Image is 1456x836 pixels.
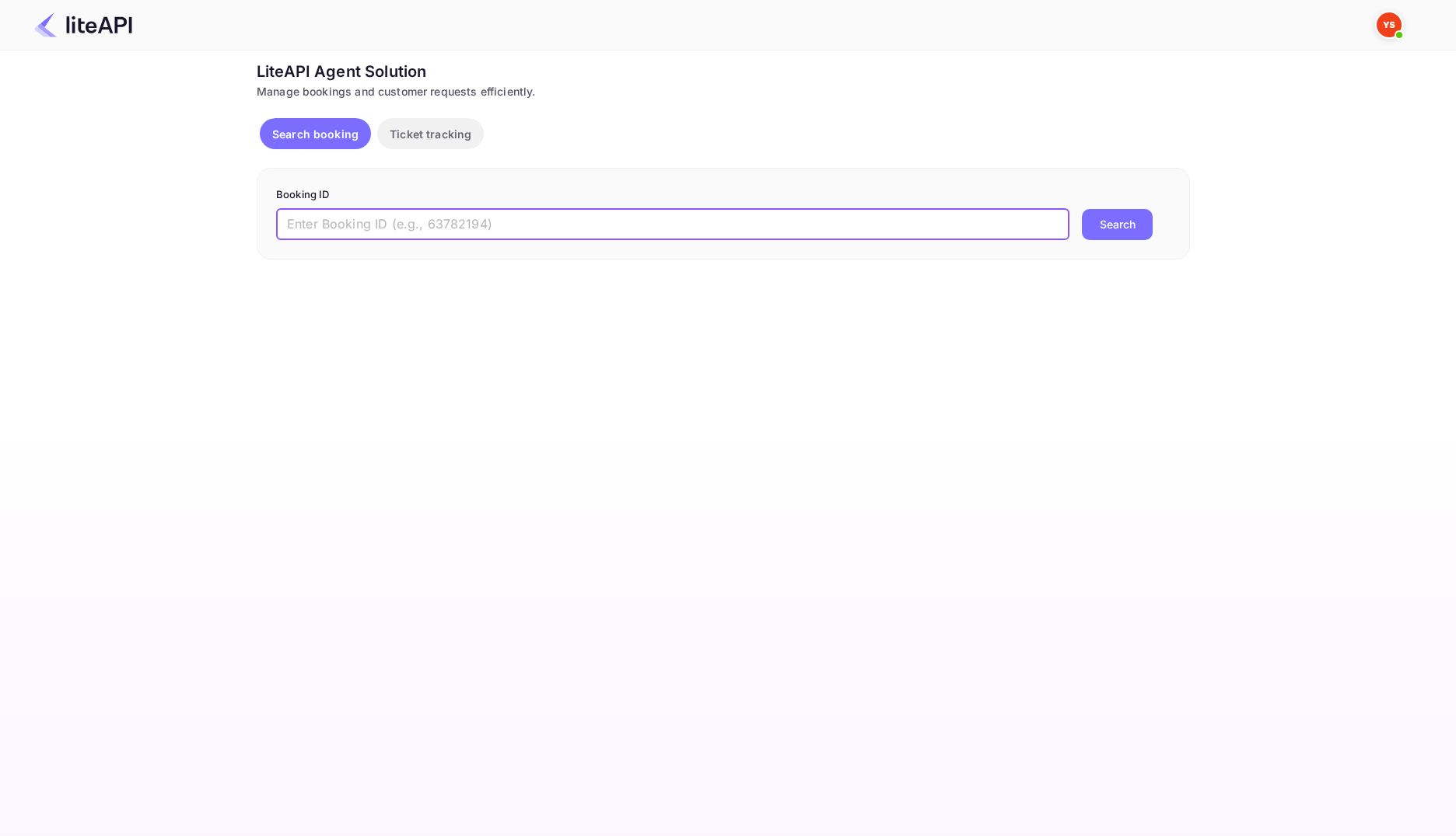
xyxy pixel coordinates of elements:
[1377,12,1402,37] img: Yandex Support
[272,126,359,142] p: Search booking
[276,209,1069,240] input: Enter Booking ID (e.g., 63782194)
[257,83,1190,99] div: Manage bookings and customer requests efficiently.
[276,187,1171,203] p: Booking ID
[34,12,132,37] img: LiteAPI Logo
[390,126,471,142] p: Ticket tracking
[257,60,1190,83] div: LiteAPI Agent Solution
[1082,209,1153,240] button: Search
